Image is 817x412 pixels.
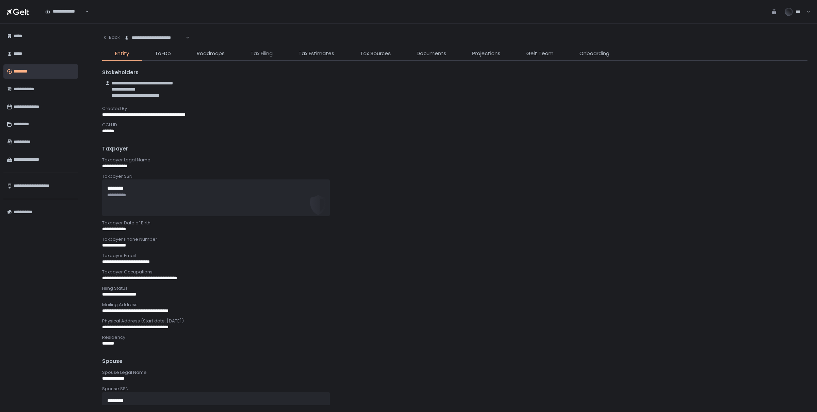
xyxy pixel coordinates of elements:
div: Taxpayer Email [102,253,807,259]
span: Gelt Team [526,50,554,58]
div: Taxpayer Phone Number [102,236,807,242]
span: To-Do [155,50,171,58]
div: Mailing Address [102,302,807,308]
div: Created By [102,106,807,112]
button: Back [102,31,120,44]
div: Taxpayer Occupations [102,269,807,275]
div: Back [102,34,120,41]
div: Filing Status [102,285,807,291]
div: Taxpayer Legal Name [102,157,807,163]
div: Search for option [120,31,189,45]
span: Projections [472,50,500,58]
div: Spouse Legal Name [102,369,807,376]
div: Taxpayer [102,145,807,153]
span: Tax Sources [360,50,391,58]
div: Physical Address (Start date: [DATE]) [102,318,807,324]
span: Tax Filing [251,50,273,58]
div: Residency [102,334,807,340]
span: Entity [115,50,129,58]
div: Taxpayer SSN [102,173,807,179]
div: CCH ID [102,122,807,128]
div: Taxpayer Date of Birth [102,220,807,226]
div: Spouse SSN [102,386,807,392]
span: Tax Estimates [299,50,334,58]
div: Spouse [102,358,807,365]
span: Documents [417,50,446,58]
span: Onboarding [579,50,609,58]
span: Roadmaps [197,50,225,58]
div: Search for option [41,4,89,19]
div: Stakeholders [102,69,807,77]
